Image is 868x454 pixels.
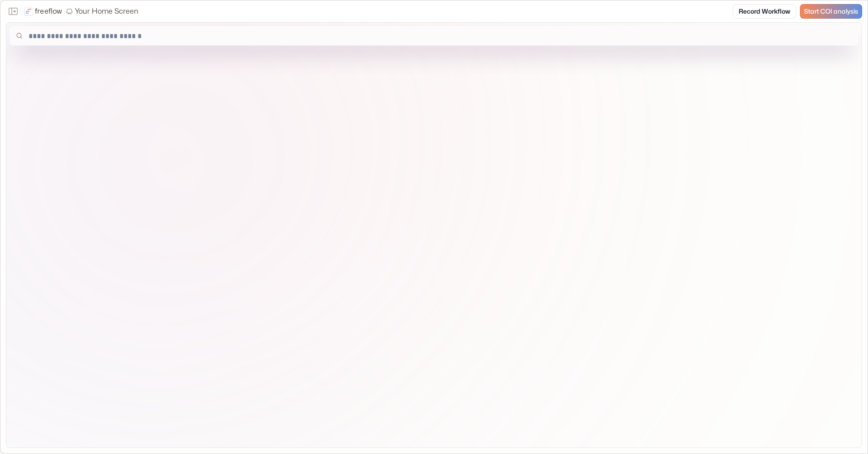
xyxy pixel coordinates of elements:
[24,6,62,17] a: freeflow
[804,8,858,15] span: Start COI analysis
[35,6,62,17] p: freeflow
[733,4,796,19] a: Record Workflow
[66,6,138,17] span: Your Home Screen
[66,6,138,17] nav: breadcrumb
[6,4,20,19] button: Close the sidebar
[800,4,862,19] a: Start COI analysis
